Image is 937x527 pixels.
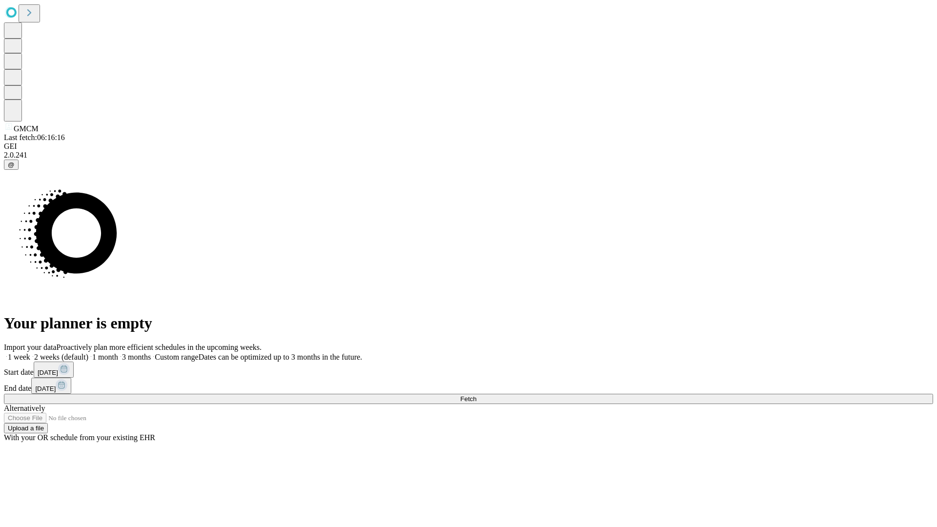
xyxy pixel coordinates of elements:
[4,151,933,160] div: 2.0.241
[92,353,118,361] span: 1 month
[4,314,933,332] h1: Your planner is empty
[122,353,151,361] span: 3 months
[4,378,933,394] div: End date
[34,353,88,361] span: 2 weeks (default)
[4,433,155,442] span: With your OR schedule from your existing EHR
[57,343,262,351] span: Proactively plan more efficient schedules in the upcoming weeks.
[4,343,57,351] span: Import your data
[31,378,71,394] button: [DATE]
[4,423,48,433] button: Upload a file
[4,404,45,412] span: Alternatively
[35,385,56,392] span: [DATE]
[460,395,476,403] span: Fetch
[4,142,933,151] div: GEI
[155,353,198,361] span: Custom range
[34,362,74,378] button: [DATE]
[38,369,58,376] span: [DATE]
[8,161,15,168] span: @
[4,394,933,404] button: Fetch
[8,353,30,361] span: 1 week
[14,124,39,133] span: GMCM
[199,353,362,361] span: Dates can be optimized up to 3 months in the future.
[4,160,19,170] button: @
[4,362,933,378] div: Start date
[4,133,65,142] span: Last fetch: 06:16:16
